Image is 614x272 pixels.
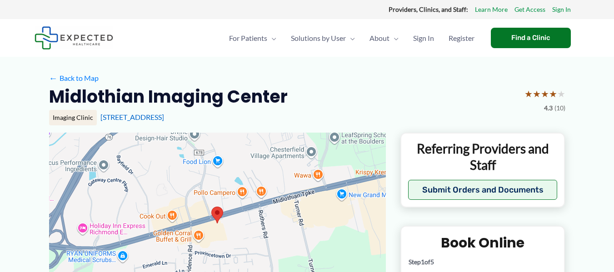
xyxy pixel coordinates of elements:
[514,4,545,15] a: Get Access
[362,22,406,54] a: AboutMenu Toggle
[449,22,474,54] span: Register
[409,259,557,265] p: Step of
[413,22,434,54] span: Sign In
[557,85,565,102] span: ★
[552,4,571,15] a: Sign In
[49,85,288,108] h2: Midlothian Imaging Center
[533,85,541,102] span: ★
[406,22,441,54] a: Sign In
[222,22,284,54] a: For PatientsMenu Toggle
[291,22,346,54] span: Solutions by User
[475,4,508,15] a: Learn More
[100,113,164,121] a: [STREET_ADDRESS]
[369,22,389,54] span: About
[408,140,558,173] p: Referring Providers and Staff
[389,5,468,13] strong: Providers, Clinics, and Staff:
[267,22,276,54] span: Menu Toggle
[49,71,99,85] a: ←Back to Map
[229,22,267,54] span: For Patients
[49,74,58,82] span: ←
[408,180,558,200] button: Submit Orders and Documents
[441,22,482,54] a: Register
[49,110,97,125] div: Imaging Clinic
[524,85,533,102] span: ★
[389,22,399,54] span: Menu Toggle
[346,22,355,54] span: Menu Toggle
[222,22,482,54] nav: Primary Site Navigation
[421,258,424,266] span: 1
[430,258,434,266] span: 5
[541,85,549,102] span: ★
[549,85,557,102] span: ★
[554,102,565,114] span: (10)
[409,234,557,252] h2: Book Online
[544,102,553,114] span: 4.3
[35,26,113,49] img: Expected Healthcare Logo - side, dark font, small
[491,28,571,48] a: Find a Clinic
[284,22,362,54] a: Solutions by UserMenu Toggle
